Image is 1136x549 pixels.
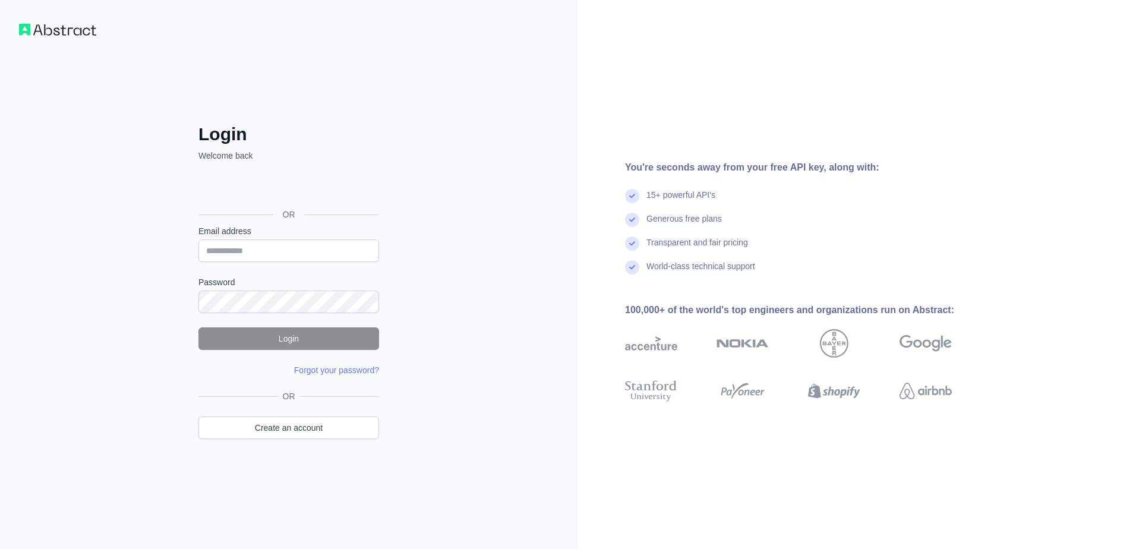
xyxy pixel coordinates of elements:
[198,150,379,162] p: Welcome back
[198,327,379,350] button: Login
[717,329,769,358] img: nokia
[900,329,952,358] img: google
[273,209,305,220] span: OR
[717,378,769,404] img: payoneer
[625,213,639,227] img: check mark
[625,303,990,317] div: 100,000+ of the world's top engineers and organizations run on Abstract:
[625,160,990,175] div: You're seconds away from your free API key, along with:
[900,378,952,404] img: airbnb
[625,236,639,251] img: check mark
[278,390,300,402] span: OR
[646,189,715,213] div: 15+ powerful API's
[646,260,755,284] div: World-class technical support
[625,378,677,404] img: stanford university
[646,213,722,236] div: Generous free plans
[625,189,639,203] img: check mark
[625,329,677,358] img: accenture
[294,365,379,375] a: Forgot your password?
[19,24,96,36] img: Workflow
[646,236,748,260] div: Transparent and fair pricing
[198,417,379,439] a: Create an account
[198,276,379,288] label: Password
[193,175,383,201] iframe: Schaltfläche „Über Google anmelden“
[198,124,379,145] h2: Login
[198,225,379,237] label: Email address
[808,378,860,404] img: shopify
[820,329,848,358] img: bayer
[625,260,639,274] img: check mark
